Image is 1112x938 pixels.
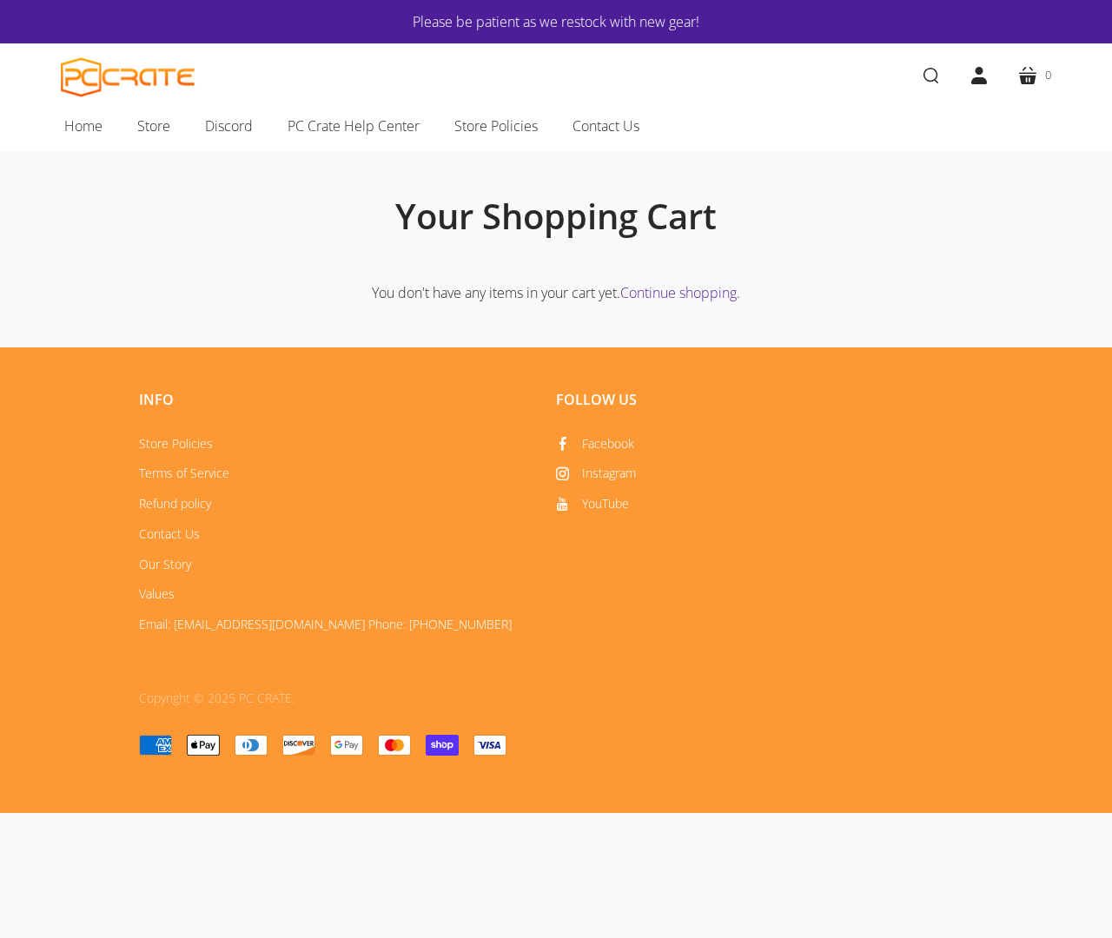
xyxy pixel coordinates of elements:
p: Copyright © 2025 PC CRATE. [139,689,521,709]
a: Refund policy [139,495,211,512]
span: PC Crate Help Center [288,115,420,137]
a: Facebook [556,435,634,452]
a: Instagram [556,465,636,481]
a: Store Policies [437,108,555,144]
h2: Info [139,391,530,408]
a: Email: [EMAIL_ADDRESS][DOMAIN_NAME] Phone: [PHONE_NUMBER] [139,616,512,632]
a: PC CRATE [61,57,195,97]
a: Terms of Service [139,465,229,481]
a: Values [139,585,175,602]
nav: Main navigation [35,108,1077,151]
a: Discord [188,108,270,144]
a: Contact Us [555,108,657,144]
a: Our Story [139,556,191,572]
span: 0 [1045,66,1051,84]
span: Store Policies [454,115,538,137]
h1: Your Shopping Cart [139,195,973,238]
a: Please be patient as we restock with new gear! [113,10,999,33]
h2: Follow Us [556,391,947,408]
a: Store Policies [139,435,213,452]
a: Home [47,108,120,144]
a: Contact Us [139,525,200,542]
a: 0 [1003,51,1065,100]
a: PC Crate Help Center [270,108,437,144]
p: You don't have any items in your cart yet. [139,281,973,304]
span: Discord [205,115,253,137]
span: Contact Us [573,115,639,137]
a: Store [120,108,188,144]
a: YouTube [556,495,629,512]
span: Home [64,115,103,137]
a: Continue shopping. [620,283,740,302]
span: Store [137,115,170,137]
